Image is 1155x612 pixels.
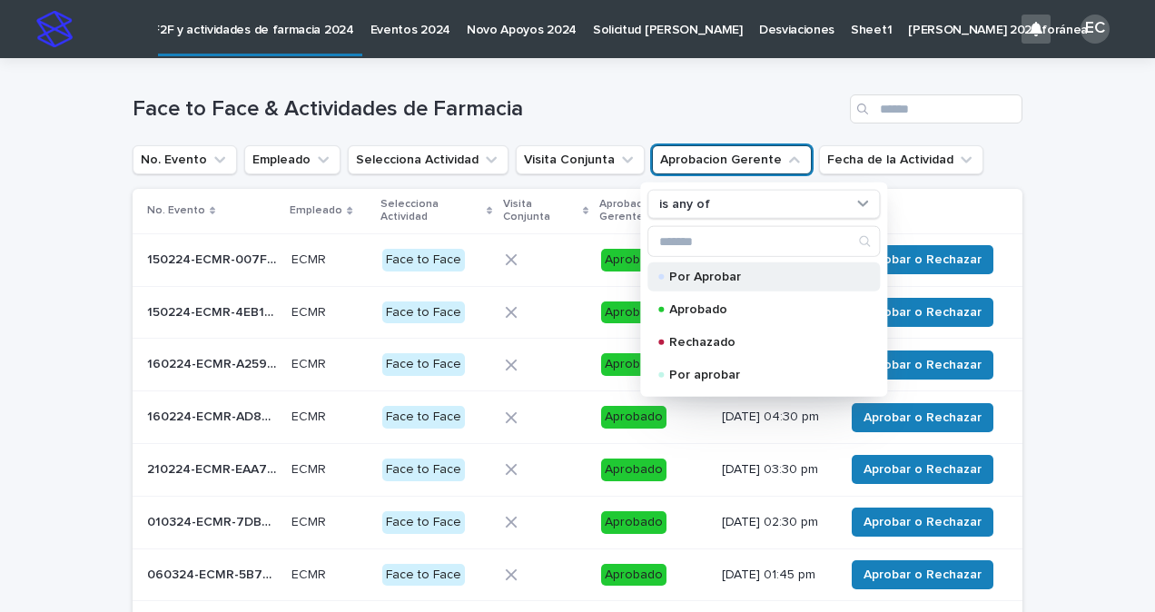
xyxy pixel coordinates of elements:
[659,196,710,212] p: is any of
[864,513,982,531] span: Aprobar o Rechazar
[850,94,1022,123] input: Search
[864,356,982,374] span: Aprobar o Rechazar
[852,560,993,589] button: Aprobar o Rechazar
[380,194,482,228] p: Selecciona Actividad
[722,568,830,583] p: [DATE] 01:45 pm
[601,511,666,534] div: Aprobado
[864,409,982,427] span: Aprobar o Rechazar
[669,336,851,349] p: Rechazado
[852,455,993,484] button: Aprobar o Rechazar
[147,564,281,583] p: 060324-ECMR-5B7613
[291,249,330,268] p: ECMR
[291,459,330,478] p: ECMR
[819,145,983,174] button: Fecha de la Actividad
[382,564,465,587] div: Face to Face
[852,508,993,537] button: Aprobar o Rechazar
[382,353,465,376] div: Face to Face
[147,459,281,478] p: 210224-ECMR-EAA731
[36,11,73,47] img: stacker-logo-s-only.png
[382,301,465,324] div: Face to Face
[133,391,1022,444] tr: 160224-ECMR-AD8D8A160224-ECMR-AD8D8A ECMRECMR Face to FaceAprobado[DATE] 04:30 pmAprobar o Rechazar
[669,303,851,316] p: Aprobado
[601,301,666,324] div: Aprobado
[669,369,851,381] p: Por aprobar
[291,564,330,583] p: ECMR
[133,286,1022,339] tr: 150224-ECMR-4EB190150224-ECMR-4EB190 ECMRECMR Face to FaceAprobado[DATE] 09:00 amAprobar o Rechazar
[147,201,205,221] p: No. Evento
[382,459,465,481] div: Face to Face
[291,353,330,372] p: ECMR
[382,511,465,534] div: Face to Face
[601,353,666,376] div: Aprobado
[864,251,982,269] span: Aprobar o Rechazar
[133,339,1022,391] tr: 160224-ECMR-A2599A160224-ECMR-A2599A ECMRECMR Face to FaceAprobado[DATE] 03:00 pmAprobar o Rechazar
[852,350,993,380] button: Aprobar o Rechazar
[648,227,879,256] input: Search
[147,353,281,372] p: 160224-ECMR-A2599A
[852,298,993,327] button: Aprobar o Rechazar
[601,564,666,587] div: Aprobado
[599,194,699,228] p: Aprobacion Gerente
[864,566,982,584] span: Aprobar o Rechazar
[503,194,577,228] p: Visita Conjunta
[864,303,982,321] span: Aprobar o Rechazar
[864,460,982,479] span: Aprobar o Rechazar
[291,301,330,321] p: ECMR
[852,403,993,432] button: Aprobar o Rechazar
[601,249,666,271] div: Aprobado
[147,301,281,321] p: 150224-ECMR-4EB190
[133,145,237,174] button: No. Evento
[133,96,843,123] h1: Face to Face & Actividades de Farmacia
[722,515,830,530] p: [DATE] 02:30 pm
[290,201,342,221] p: Empleado
[669,271,851,283] p: Por Aprobar
[133,548,1022,601] tr: 060324-ECMR-5B7613060324-ECMR-5B7613 ECMRECMR Face to FaceAprobado[DATE] 01:45 pmAprobar o Rechazar
[133,496,1022,548] tr: 010324-ECMR-7DB4C9010324-ECMR-7DB4C9 ECMRECMR Face to FaceAprobado[DATE] 02:30 pmAprobar o Rechazar
[244,145,341,174] button: Empleado
[722,462,830,478] p: [DATE] 03:30 pm
[147,406,281,425] p: 160224-ECMR-AD8D8A
[291,511,330,530] p: ECMR
[382,406,465,429] div: Face to Face
[147,249,281,268] p: 150224-ECMR-007F5B
[382,249,465,271] div: Face to Face
[601,406,666,429] div: Aprobado
[647,226,880,257] div: Search
[348,145,508,174] button: Selecciona Actividad
[852,245,993,274] button: Aprobar o Rechazar
[601,459,666,481] div: Aprobado
[133,443,1022,496] tr: 210224-ECMR-EAA731210224-ECMR-EAA731 ECMRECMR Face to FaceAprobado[DATE] 03:30 pmAprobar o Rechazar
[133,233,1022,286] tr: 150224-ECMR-007F5B150224-ECMR-007F5B ECMRECMR Face to FaceAprobado[DATE] 03:00 pmAprobar o Rechazar
[291,406,330,425] p: ECMR
[1081,15,1110,44] div: EC
[516,145,645,174] button: Visita Conjunta
[147,511,281,530] p: 010324-ECMR-7DB4C9
[652,145,812,174] button: Aprobacion Gerente
[722,410,830,425] p: [DATE] 04:30 pm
